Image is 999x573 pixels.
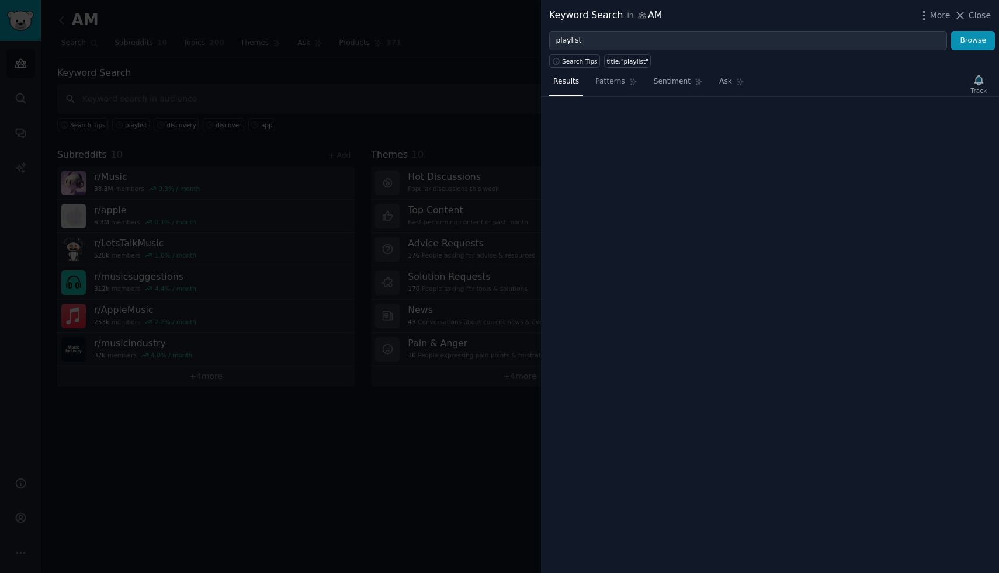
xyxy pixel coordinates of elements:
[918,9,951,22] button: More
[719,77,732,87] span: Ask
[627,11,633,21] span: in
[595,77,625,87] span: Patterns
[591,72,641,96] a: Patterns
[654,77,691,87] span: Sentiment
[553,77,579,87] span: Results
[650,72,707,96] a: Sentiment
[930,9,951,22] span: More
[549,8,662,23] div: Keyword Search AM
[549,31,947,51] input: Try a keyword related to your business
[549,72,583,96] a: Results
[715,72,748,96] a: Ask
[951,31,995,51] button: Browse
[607,57,648,65] div: title:"playlist"
[954,9,991,22] button: Close
[969,9,991,22] span: Close
[562,57,598,65] span: Search Tips
[604,54,651,68] a: title:"playlist"
[549,54,600,68] button: Search Tips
